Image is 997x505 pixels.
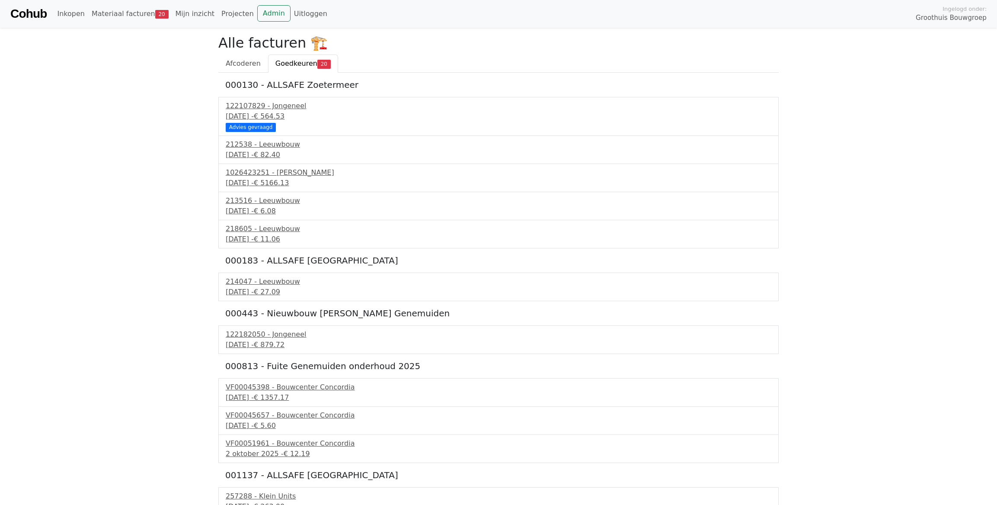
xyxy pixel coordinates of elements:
[218,5,257,23] a: Projecten
[172,5,218,23] a: Mijn inzicht
[254,207,276,215] span: € 6.08
[254,151,280,159] span: € 82.40
[254,393,289,402] span: € 1357.17
[226,449,771,459] div: 2 oktober 2025 -
[226,277,771,297] a: 214047 - Leeuwbouw[DATE] -€ 27.09
[226,287,771,297] div: [DATE] -
[10,3,47,24] a: Cohub
[226,421,771,431] div: [DATE] -
[226,123,276,132] div: Advies gevraagd
[226,101,771,131] a: 122107829 - Jongeneel[DATE] -€ 564.53 Advies gevraagd
[254,235,280,243] span: € 11.06
[226,139,771,160] a: 212538 - Leeuwbouw[DATE] -€ 82.40
[226,111,771,122] div: [DATE] -
[291,5,331,23] a: Uitloggen
[226,178,771,188] div: [DATE] -
[226,392,771,403] div: [DATE] -
[226,340,771,350] div: [DATE] -
[226,196,771,216] a: 213516 - Leeuwbouw[DATE] -€ 6.08
[916,13,987,23] span: Groothuis Bouwgroep
[225,470,772,480] h5: 001137 - ALLSAFE [GEOGRAPHIC_DATA]
[225,308,772,318] h5: 000443 - Nieuwbouw [PERSON_NAME] Genemuiden
[226,382,771,392] div: VF00045398 - Bouwcenter Concordia
[225,255,772,266] h5: 000183 - ALLSAFE [GEOGRAPHIC_DATA]
[226,59,261,68] span: Afcoderen
[218,35,779,51] h2: Alle facturen 🏗️
[226,277,771,287] div: 214047 - Leeuwbouw
[226,382,771,403] a: VF00045398 - Bouwcenter Concordia[DATE] -€ 1357.17
[268,55,338,73] a: Goedkeuren20
[226,101,771,111] div: 122107829 - Jongeneel
[226,196,771,206] div: 213516 - Leeuwbouw
[257,5,291,22] a: Admin
[226,491,771,502] div: 257288 - Klein Units
[226,167,771,188] a: 1026423251 - [PERSON_NAME][DATE] -€ 5166.13
[226,234,771,244] div: [DATE] -
[226,139,771,150] div: 212538 - Leeuwbouw
[226,438,771,449] div: VF00051961 - Bouwcenter Concordia
[218,55,268,73] a: Afcoderen
[226,410,771,431] a: VF00045657 - Bouwcenter Concordia[DATE] -€ 5.60
[226,150,771,160] div: [DATE] -
[225,80,772,90] h5: 000130 - ALLSAFE Zoetermeer
[284,450,310,458] span: € 12.19
[88,5,172,23] a: Materiaal facturen20
[943,5,987,13] span: Ingelogd onder:
[226,206,771,216] div: [DATE] -
[226,224,771,234] div: 218605 - Leeuwbouw
[226,410,771,421] div: VF00045657 - Bouwcenter Concordia
[254,421,276,430] span: € 5.60
[226,329,771,350] a: 122182050 - Jongeneel[DATE] -€ 879.72
[225,361,772,371] h5: 000813 - Fuite Genemuiden onderhoud 2025
[254,179,289,187] span: € 5166.13
[226,224,771,244] a: 218605 - Leeuwbouw[DATE] -€ 11.06
[226,329,771,340] div: 122182050 - Jongeneel
[226,438,771,459] a: VF00051961 - Bouwcenter Concordia2 oktober 2025 -€ 12.19
[317,60,331,68] span: 20
[54,5,88,23] a: Inkopen
[275,59,317,68] span: Goedkeuren
[254,341,284,349] span: € 879.72
[226,167,771,178] div: 1026423251 - [PERSON_NAME]
[254,288,280,296] span: € 27.09
[155,10,169,19] span: 20
[254,112,284,120] span: € 564.53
